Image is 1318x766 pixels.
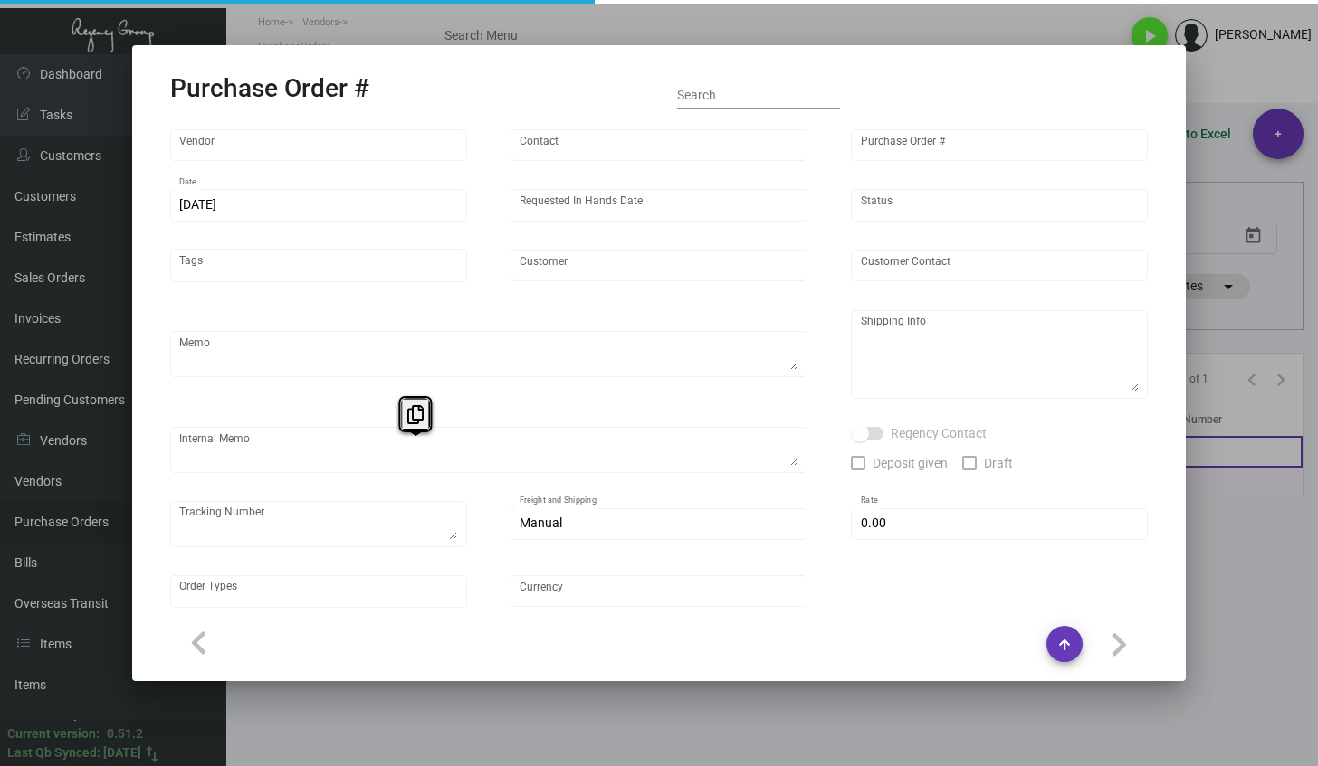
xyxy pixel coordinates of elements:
[407,405,424,424] i: Copy
[891,422,987,444] span: Regency Contact
[170,73,369,104] h2: Purchase Order #
[7,724,100,743] div: Current version:
[984,452,1013,474] span: Draft
[873,452,948,474] span: Deposit given
[7,743,141,762] div: Last Qb Synced: [DATE]
[107,724,143,743] div: 0.51.2
[520,515,562,530] span: Manual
